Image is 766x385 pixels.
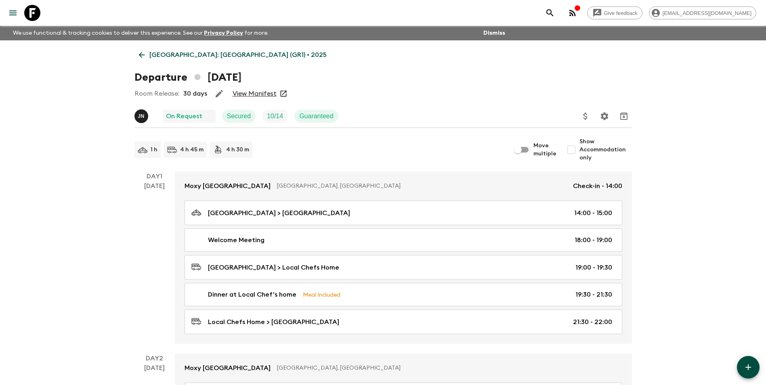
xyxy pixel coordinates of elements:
[208,317,339,327] p: Local Chefs Home > [GEOGRAPHIC_DATA]
[222,110,256,123] div: Secured
[5,5,21,21] button: menu
[658,10,756,16] span: [EMAIL_ADDRESS][DOMAIN_NAME]
[134,172,175,181] p: Day 1
[227,111,251,121] p: Secured
[573,181,622,191] p: Check-in - 14:00
[587,6,642,19] a: Give feedback
[185,255,622,280] a: [GEOGRAPHIC_DATA] > Local Chefs Home19:00 - 19:30
[183,89,207,98] p: 30 days
[649,6,756,19] div: [EMAIL_ADDRESS][DOMAIN_NAME]
[10,26,272,40] p: We use functional & tracking cookies to deliver this experience. See our for more.
[134,112,150,118] span: Janita Nurmi
[151,146,157,154] p: 1 h
[134,354,175,363] p: Day 2
[575,235,612,245] p: 18:00 - 19:00
[577,108,594,124] button: Update Price, Early Bird Discount and Costs
[149,50,327,60] p: [GEOGRAPHIC_DATA]: [GEOGRAPHIC_DATA] (GR1) • 2025
[481,27,507,39] button: Dismiss
[600,10,642,16] span: Give feedback
[134,109,150,123] button: JN
[542,5,558,21] button: search adventures
[208,290,296,299] p: Dinner at Local Chef's home
[144,181,165,344] div: [DATE]
[575,290,612,299] p: 19:30 - 21:30
[208,235,264,245] p: Welcome Meeting
[138,113,145,119] p: J N
[134,89,179,98] p: Room Release:
[533,142,557,158] span: Move multiple
[134,47,331,63] a: [GEOGRAPHIC_DATA]: [GEOGRAPHIC_DATA] (GR1) • 2025
[185,310,622,334] a: Local Chefs Home > [GEOGRAPHIC_DATA]21:30 - 22:00
[166,111,202,121] p: On Request
[185,283,622,306] a: Dinner at Local Chef's homeMeal Included19:30 - 21:30
[185,201,622,225] a: [GEOGRAPHIC_DATA] > [GEOGRAPHIC_DATA]14:00 - 15:00
[579,138,632,162] span: Show Accommodation only
[596,108,613,124] button: Settings
[175,354,632,383] a: Moxy [GEOGRAPHIC_DATA][GEOGRAPHIC_DATA], [GEOGRAPHIC_DATA]
[277,182,567,190] p: [GEOGRAPHIC_DATA], [GEOGRAPHIC_DATA]
[226,146,249,154] p: 4 h 30 m
[616,108,632,124] button: Archive (Completed, Cancelled or Unsynced Departures only)
[277,364,616,372] p: [GEOGRAPHIC_DATA], [GEOGRAPHIC_DATA]
[208,208,350,218] p: [GEOGRAPHIC_DATA] > [GEOGRAPHIC_DATA]
[134,69,241,86] h1: Departure [DATE]
[573,317,612,327] p: 21:30 - 22:00
[574,208,612,218] p: 14:00 - 15:00
[267,111,283,121] p: 10 / 14
[185,228,622,252] a: Welcome Meeting18:00 - 19:00
[185,363,271,373] p: Moxy [GEOGRAPHIC_DATA]
[204,30,243,36] a: Privacy Policy
[262,110,288,123] div: Trip Fill
[180,146,204,154] p: 4 h 45 m
[575,263,612,272] p: 19:00 - 19:30
[303,290,340,299] p: Meal Included
[175,172,632,201] a: Moxy [GEOGRAPHIC_DATA][GEOGRAPHIC_DATA], [GEOGRAPHIC_DATA]Check-in - 14:00
[185,181,271,191] p: Moxy [GEOGRAPHIC_DATA]
[299,111,334,121] p: Guaranteed
[208,263,339,272] p: [GEOGRAPHIC_DATA] > Local Chefs Home
[233,90,277,98] a: View Manifest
